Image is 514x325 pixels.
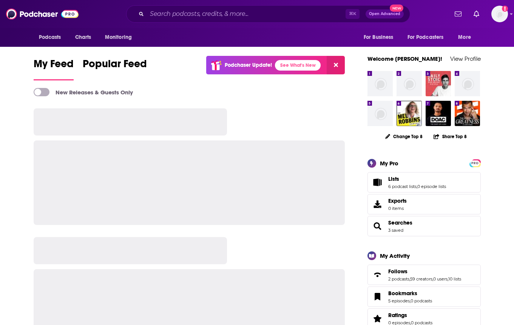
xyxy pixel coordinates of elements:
[388,176,446,182] a: Lists
[370,177,385,188] a: Lists
[367,55,442,62] a: Welcome [PERSON_NAME]!
[388,276,409,282] a: 2 podcasts
[491,6,508,22] button: Show profile menu
[83,57,147,75] span: Popular Feed
[410,298,411,303] span: ,
[75,32,91,43] span: Charts
[381,132,428,141] button: Change Top 8
[455,101,480,126] img: The School of Greatness
[366,9,404,18] button: Open AdvancedNew
[6,7,79,21] img: Podchaser - Follow, Share and Rate Podcasts
[275,60,321,71] a: See What's New
[367,172,481,193] span: Lists
[458,32,471,43] span: More
[370,291,385,302] a: Bookmarks
[380,160,398,167] div: My Pro
[34,88,133,96] a: New Releases & Guests Only
[453,30,480,45] button: open menu
[388,176,399,182] span: Lists
[403,30,455,45] button: open menu
[491,6,508,22] span: Logged in as hmill
[364,32,394,43] span: For Business
[370,270,385,280] a: Follows
[388,228,403,233] a: 3 saved
[388,197,407,204] span: Exports
[388,268,407,275] span: Follows
[147,8,346,20] input: Search podcasts, credits, & more...
[388,206,407,211] span: 0 items
[433,129,467,144] button: Share Top 8
[417,184,446,189] a: 0 episode lists
[370,221,385,231] a: Searches
[502,6,508,12] svg: Add a profile image
[358,30,403,45] button: open menu
[397,101,422,126] img: The Mel Robbins Podcast
[452,8,465,20] a: Show notifications dropdown
[455,71,480,96] img: missing-image.png
[426,101,451,126] img: The Diary Of A CEO with Steven Bartlett
[448,276,448,282] span: ,
[388,219,412,226] a: Searches
[367,194,481,214] a: Exports
[471,160,480,165] a: PRO
[450,55,481,62] a: View Profile
[369,12,400,16] span: Open Advanced
[367,265,481,285] span: Follows
[83,57,147,80] a: Popular Feed
[346,9,360,19] span: ⌘ K
[367,216,481,236] span: Searches
[433,276,448,282] a: 0 users
[388,312,407,319] span: Ratings
[39,32,61,43] span: Podcasts
[34,57,74,80] a: My Feed
[491,6,508,22] img: User Profile
[410,276,432,282] a: 59 creators
[370,313,385,324] a: Ratings
[388,298,410,303] a: 5 episodes
[367,286,481,307] span: Bookmarks
[426,71,451,96] img: The Daily Stoic
[105,32,132,43] span: Monitoring
[388,312,432,319] a: Ratings
[417,184,417,189] span: ,
[471,8,482,20] a: Show notifications dropdown
[367,101,393,126] img: missing-image.png
[471,160,480,166] span: PRO
[390,5,403,12] span: New
[225,62,272,68] p: Podchaser Update!
[70,30,96,45] a: Charts
[407,32,444,43] span: For Podcasters
[388,184,417,189] a: 6 podcast lists
[448,276,461,282] a: 10 lists
[388,290,432,297] a: Bookmarks
[100,30,142,45] button: open menu
[380,252,410,259] div: My Activity
[126,5,410,23] div: Search podcasts, credits, & more...
[397,71,422,96] img: missing-image.png
[370,199,385,209] span: Exports
[388,268,461,275] a: Follows
[34,30,71,45] button: open menu
[411,298,432,303] a: 0 podcasts
[388,290,417,297] span: Bookmarks
[367,71,393,96] img: missing-image.png
[34,57,74,75] span: My Feed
